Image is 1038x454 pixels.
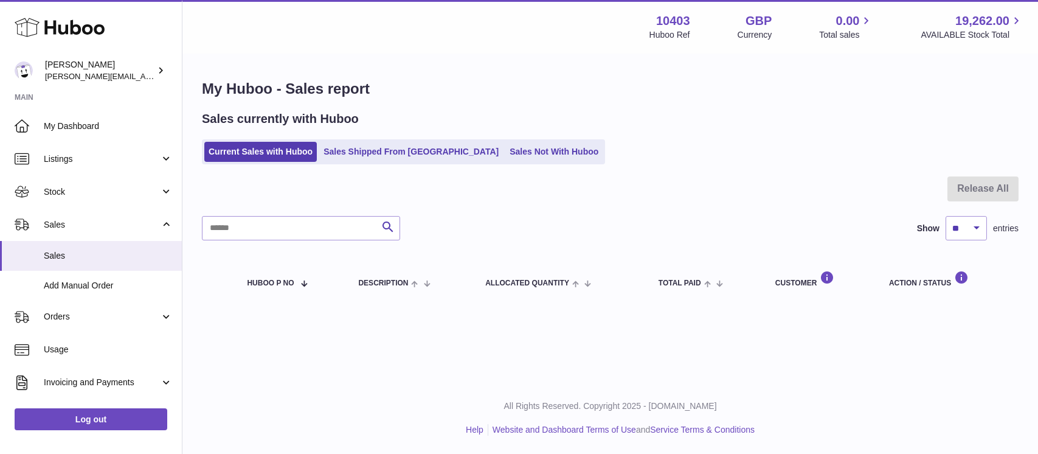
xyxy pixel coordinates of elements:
[505,142,603,162] a: Sales Not With Huboo
[659,279,701,287] span: Total paid
[44,311,160,323] span: Orders
[247,279,294,287] span: Huboo P no
[15,61,33,80] img: keval@makerscabinet.com
[921,29,1023,41] span: AVAILABLE Stock Total
[819,13,873,41] a: 0.00 Total sales
[921,13,1023,41] a: 19,262.00 AVAILABLE Stock Total
[819,29,873,41] span: Total sales
[493,425,636,435] a: Website and Dashboard Terms of Use
[44,153,160,165] span: Listings
[488,424,755,436] li: and
[917,223,939,234] label: Show
[836,13,860,29] span: 0.00
[889,271,1006,287] div: Action / Status
[649,29,690,41] div: Huboo Ref
[45,59,154,82] div: [PERSON_NAME]
[44,186,160,198] span: Stock
[466,425,483,435] a: Help
[45,71,244,81] span: [PERSON_NAME][EMAIL_ADDRESS][DOMAIN_NAME]
[746,13,772,29] strong: GBP
[15,408,167,430] a: Log out
[993,223,1019,234] span: entries
[44,120,173,132] span: My Dashboard
[192,400,1028,412] p: All Rights Reserved. Copyright 2025 - [DOMAIN_NAME]
[202,79,1019,99] h1: My Huboo - Sales report
[44,280,173,292] span: Add Manual Order
[485,279,569,287] span: ALLOCATED Quantity
[44,219,160,231] span: Sales
[44,344,173,355] span: Usage
[319,142,503,162] a: Sales Shipped From [GEOGRAPHIC_DATA]
[358,279,408,287] span: Description
[955,13,1009,29] span: 19,262.00
[44,377,160,388] span: Invoicing and Payments
[204,142,317,162] a: Current Sales with Huboo
[44,250,173,262] span: Sales
[775,271,865,287] div: Customer
[202,111,359,127] h2: Sales currently with Huboo
[738,29,772,41] div: Currency
[656,13,690,29] strong: 10403
[650,425,755,435] a: Service Terms & Conditions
